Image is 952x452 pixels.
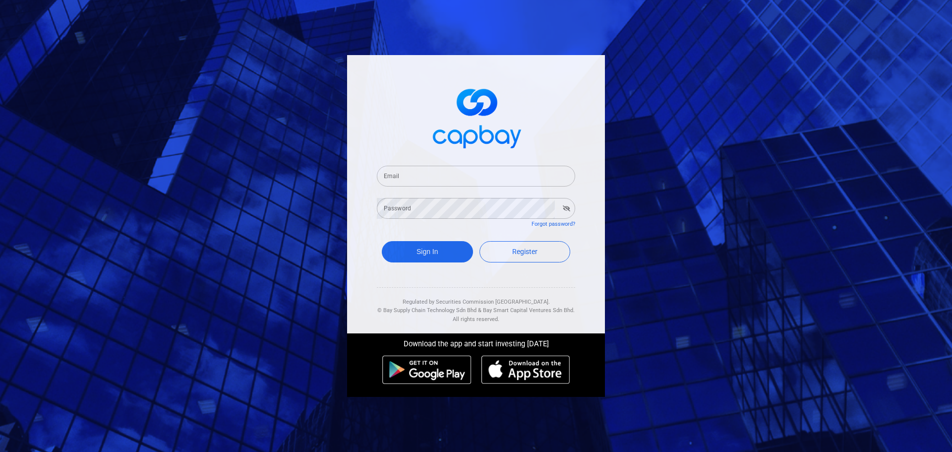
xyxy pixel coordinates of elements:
span: Register [512,248,537,256]
div: Regulated by Securities Commission [GEOGRAPHIC_DATA]. & All rights reserved. [377,288,575,324]
img: ios [481,355,570,384]
button: Sign In [382,241,473,262]
img: android [382,355,472,384]
img: logo [426,80,526,154]
div: Download the app and start investing [DATE] [340,333,612,350]
a: Forgot password? [532,221,575,227]
span: Bay Smart Capital Ventures Sdn Bhd. [483,307,575,314]
a: Register [479,241,571,262]
span: © Bay Supply Chain Technology Sdn Bhd [377,307,476,314]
